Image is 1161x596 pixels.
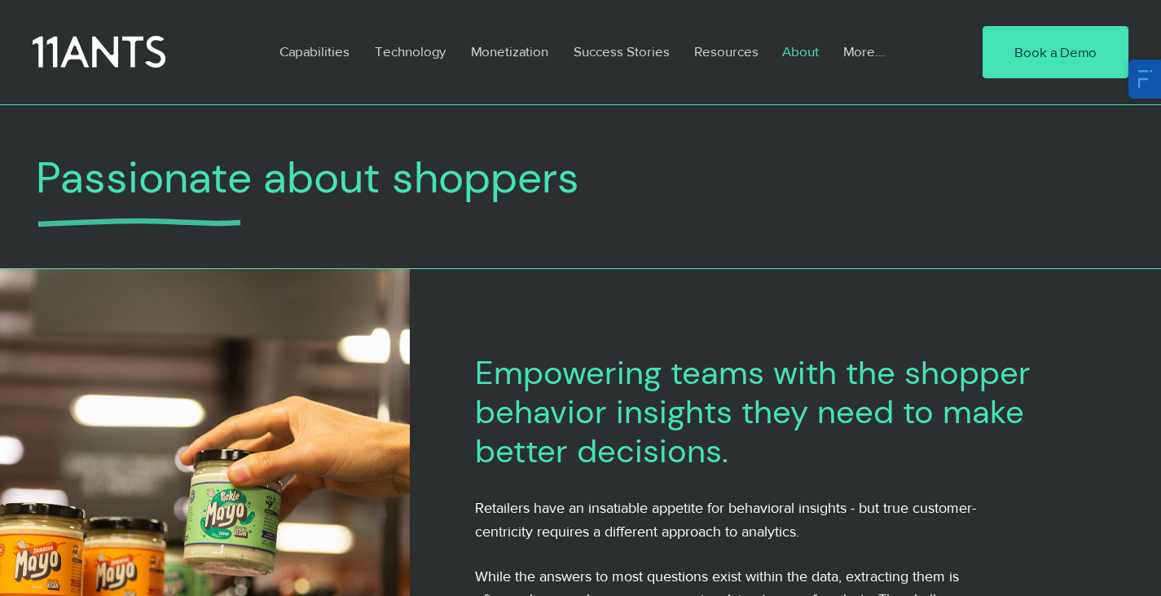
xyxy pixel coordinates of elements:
p: Capabilities [271,33,358,70]
p: Technology [367,33,454,70]
a: Monetization [459,33,561,70]
span: Empowering teams with the shopper behavior insights they need to make better decisions. [475,351,1031,472]
a: Resources [682,33,770,70]
p: Resources [686,33,767,70]
p: Success Stories [565,33,678,70]
p: More... [835,33,893,70]
p: Monetization [463,33,556,70]
span: Passionate about shoppers [36,149,579,205]
nav: Site [267,33,933,70]
p: About [774,33,827,70]
a: Capabilities [267,33,363,70]
span: Book a Demo [1014,42,1097,62]
span: Retailers have an insatiable appetite for behavioral insights - but true customer-centricity requ... [475,500,976,540]
a: Success Stories [561,33,682,70]
a: Book a Demo [983,26,1128,78]
a: About [770,33,831,70]
a: Technology [363,33,459,70]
